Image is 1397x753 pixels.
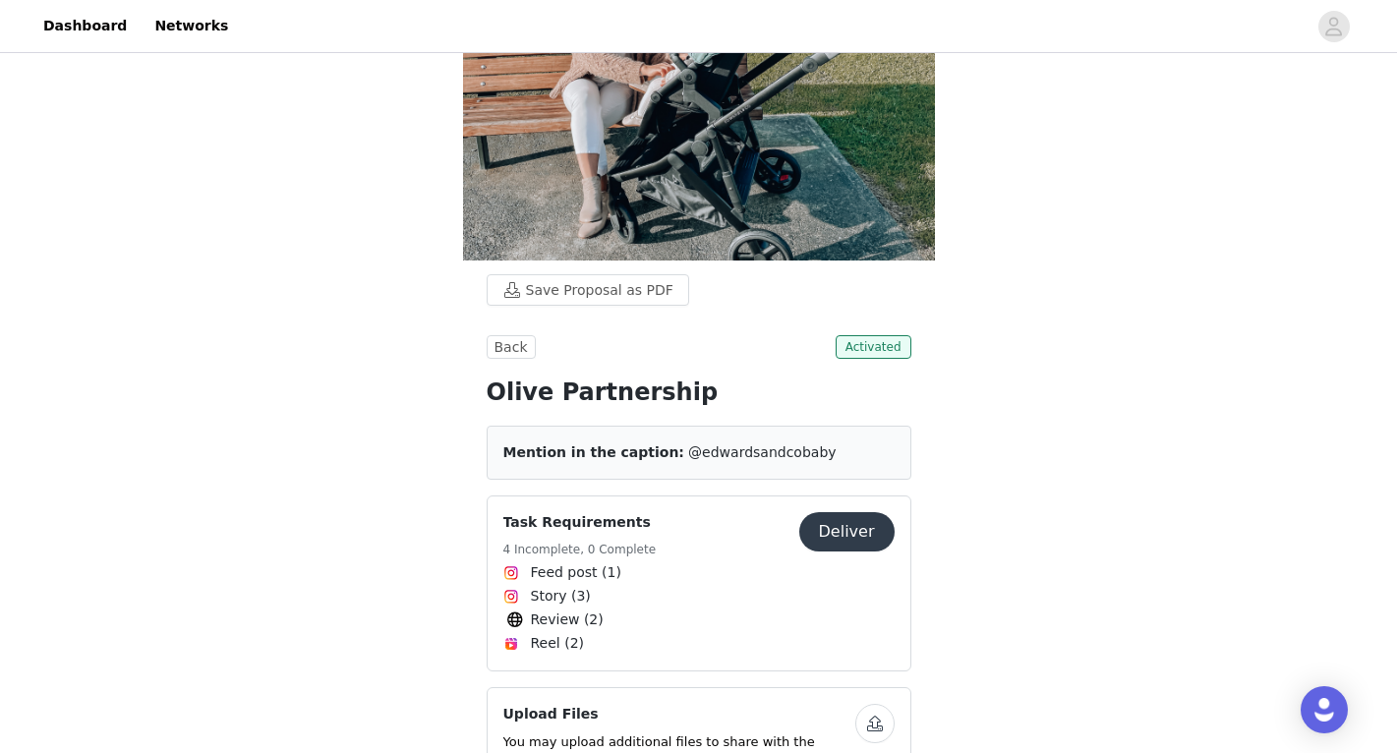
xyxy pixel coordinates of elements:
span: Review (2) [531,609,604,630]
img: Instagram Icon [503,589,519,605]
span: Activated [836,335,911,359]
span: Story (3) [531,586,591,607]
span: Reel (2) [531,633,585,654]
span: Feed post (1) [531,562,621,583]
h4: Upload Files [503,704,855,724]
a: Networks [143,4,240,48]
div: avatar [1324,11,1343,42]
h1: Olive Partnership [487,375,911,410]
img: Instagram Icon [503,565,519,581]
div: Task Requirements [487,495,911,671]
a: Dashboard [31,4,139,48]
span: Mention in the caption: [503,444,684,460]
button: Back [487,335,536,359]
div: Open Intercom Messenger [1301,686,1348,733]
span: @edwardsandcobaby [688,444,836,460]
button: Deliver [799,512,895,551]
img: Instagram Reels Icon [503,636,519,652]
button: Save Proposal as PDF [487,274,689,306]
h5: 4 Incomplete, 0 Complete [503,541,657,558]
h4: Task Requirements [503,512,657,533]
